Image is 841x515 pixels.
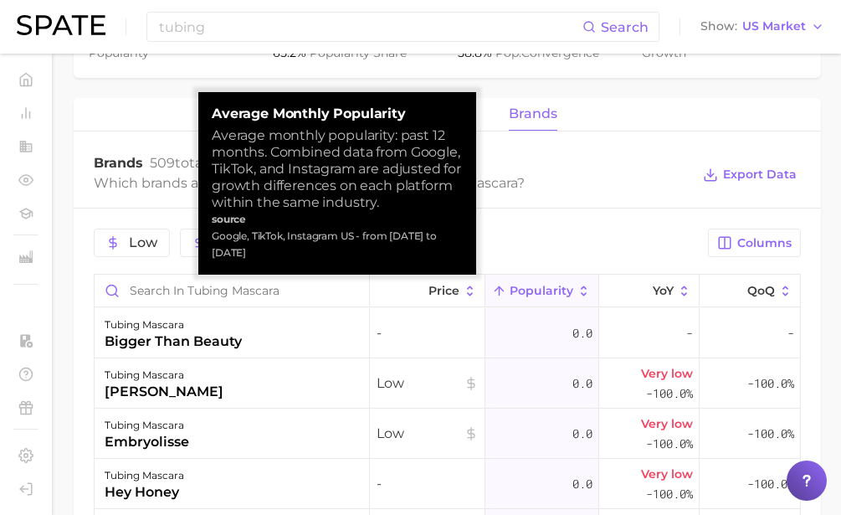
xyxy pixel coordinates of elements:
a: Log out. Currently logged in with e-mail jtalpos@milanicosmetics.com. [13,476,38,502]
span: Columns [737,236,792,250]
span: Very low [641,464,693,484]
button: tubing mascarabigger than beauty-0.0-- [95,308,800,358]
span: -100.0% [646,484,693,504]
div: hey honey [105,482,184,502]
button: tubing mascaraembryolisseLow0.0Very low-100.0%-100.0% [95,409,800,459]
div: embryolisse [105,432,189,452]
span: Popularity [510,284,573,297]
div: Google, TikTok, Instagram US - from [DATE] to [DATE] [212,228,463,261]
button: tubing mascara[PERSON_NAME]Low0.0Very low-100.0%-100.0% [95,358,800,409]
div: bigger than beauty [105,332,242,352]
button: Columns [708,229,801,257]
input: Search here for a brand, industry, or ingredient [157,13,582,41]
span: convergence [495,45,599,60]
span: 509 [150,155,175,171]
span: popularity share [310,45,407,60]
span: 58.8% [458,45,495,60]
span: -100.0% [747,424,794,444]
strong: source [212,213,246,225]
div: Which brands are consumers viewing alongside ? [94,172,690,194]
span: - [787,323,794,343]
span: Show [700,22,737,31]
span: Very low [641,363,693,384]
span: Low [377,373,478,394]
button: Export Data [699,163,801,187]
div: tubing mascara [105,466,184,486]
div: [PERSON_NAME] [105,382,223,402]
span: 65.2% [273,45,310,60]
button: Price [370,275,485,307]
span: - [377,474,478,494]
span: monthly popularity [89,25,194,60]
div: tubing mascara [105,315,242,335]
span: 0.0 [572,474,592,494]
span: US Market [742,22,806,31]
span: - [377,323,478,343]
div: tubing mascara [105,415,189,435]
span: Export Data [723,167,797,182]
span: total [150,155,206,171]
button: QoQ [700,275,800,307]
span: -100.0% [747,373,794,394]
span: - [686,323,693,343]
span: Price [428,284,459,297]
span: predicted growth [642,25,767,60]
span: QoQ [747,284,775,297]
img: SPATE [17,15,105,35]
span: 0.0 [572,373,592,394]
span: Search [601,19,649,35]
span: Low [377,424,478,444]
span: brands [509,106,557,121]
abbr: popularity index [495,45,521,60]
span: Brands [94,155,143,171]
span: -100.0% [646,384,693,404]
span: Very low [641,414,693,434]
span: 0.0 [572,323,592,343]
span: -100.0% [646,434,693,454]
span: Low [129,236,157,250]
button: YoY [599,275,700,307]
span: -100.0% [747,474,794,494]
span: 0.0 [572,424,592,444]
strong: Average Monthly Popularity [212,106,463,122]
button: tubing mascarahey honey-0.0Very low-100.0%-100.0% [95,459,800,509]
div: tubing mascara [105,365,223,385]
button: Popularity [485,275,599,307]
div: Average monthly popularity: past 12 months. Combined data from Google, TikTok, and Instagram are ... [212,127,463,211]
input: Search in tubing mascara [95,275,369,306]
span: YoY [653,284,674,297]
button: ShowUS Market [696,16,828,38]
